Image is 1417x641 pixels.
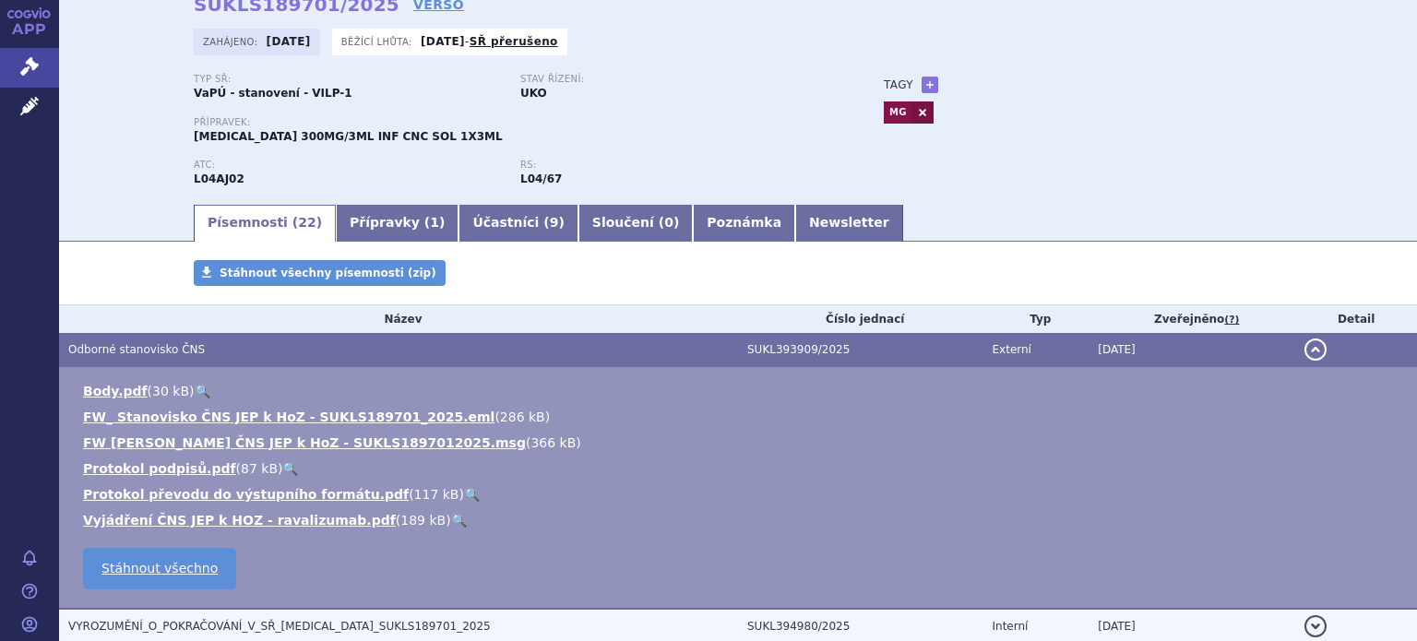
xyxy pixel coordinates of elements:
li: ( ) [83,433,1399,452]
button: detail [1304,615,1327,637]
span: 0 [664,215,673,230]
a: Vyjádření ČNS JEP k HOZ - ravalizumab.pdf [83,513,396,528]
a: Přípravky (1) [336,205,458,242]
a: Protokol převodu do výstupního formátu.pdf [83,487,409,502]
a: SŘ přerušeno [470,35,558,48]
span: 366 kB [530,435,576,450]
strong: [DATE] [421,35,465,48]
strong: VaPÚ - stanovení - VILP-1 [194,87,352,100]
td: [DATE] [1089,333,1295,367]
p: Stav řízení: [520,74,828,85]
li: ( ) [83,408,1399,426]
a: 🔍 [282,461,298,476]
span: 117 kB [414,487,459,502]
span: VYROZUMĚNÍ_O_POKRAČOVÁNÍ_V_SŘ_ULTOMIRIS_SUKLS189701_2025 [68,620,491,633]
th: Číslo jednací [738,305,983,333]
a: FW_ Stanovisko ČNS JEP k HoZ - SUKLS189701_2025.eml [83,410,494,424]
a: 🔍 [451,513,467,528]
th: Název [59,305,738,333]
a: 🔍 [195,384,210,398]
p: - [421,34,558,49]
h3: Tagy [884,74,913,96]
strong: UKO [520,87,547,100]
a: Protokol podpisů.pdf [83,461,236,476]
span: Stáhnout všechny písemnosti (zip) [220,267,436,279]
p: ATC: [194,160,502,171]
a: Písemnosti (22) [194,205,336,242]
li: ( ) [83,459,1399,478]
a: FW [PERSON_NAME] ČNS JEP k HoZ - SUKLS1897012025.msg [83,435,526,450]
a: Účastníci (9) [458,205,578,242]
li: ( ) [83,382,1399,400]
th: Typ [983,305,1090,333]
span: 189 kB [400,513,446,528]
span: 22 [298,215,316,230]
a: MG [884,101,911,124]
th: Detail [1295,305,1417,333]
a: Newsletter [795,205,903,242]
a: 🔍 [464,487,480,502]
strong: ravulizumab [520,172,562,185]
strong: [DATE] [267,35,311,48]
th: Zveřejněno [1089,305,1295,333]
span: 87 kB [241,461,278,476]
span: Zahájeno: [203,34,261,49]
span: [MEDICAL_DATA] 300MG/3ML INF CNC SOL 1X3ML [194,130,503,143]
p: RS: [520,160,828,171]
a: + [922,77,938,93]
a: Sloučení (0) [578,205,693,242]
span: 286 kB [500,410,545,424]
p: Typ SŘ: [194,74,502,85]
a: Stáhnout všechno [83,548,236,589]
span: Běžící lhůta: [341,34,416,49]
a: Poznámka [693,205,795,242]
p: Přípravek: [194,117,847,128]
strong: RAVULIZUMAB [194,172,244,185]
span: Externí [993,343,1031,356]
button: detail [1304,338,1327,361]
li: ( ) [83,511,1399,529]
span: 30 kB [152,384,189,398]
span: Interní [993,620,1029,633]
td: SUKL393909/2025 [738,333,983,367]
abbr: (?) [1224,314,1239,326]
li: ( ) [83,485,1399,504]
a: Body.pdf [83,384,148,398]
span: 9 [550,215,559,230]
span: 1 [430,215,439,230]
a: Stáhnout všechny písemnosti (zip) [194,260,446,286]
span: Odborné stanovisko ČNS [68,343,205,356]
